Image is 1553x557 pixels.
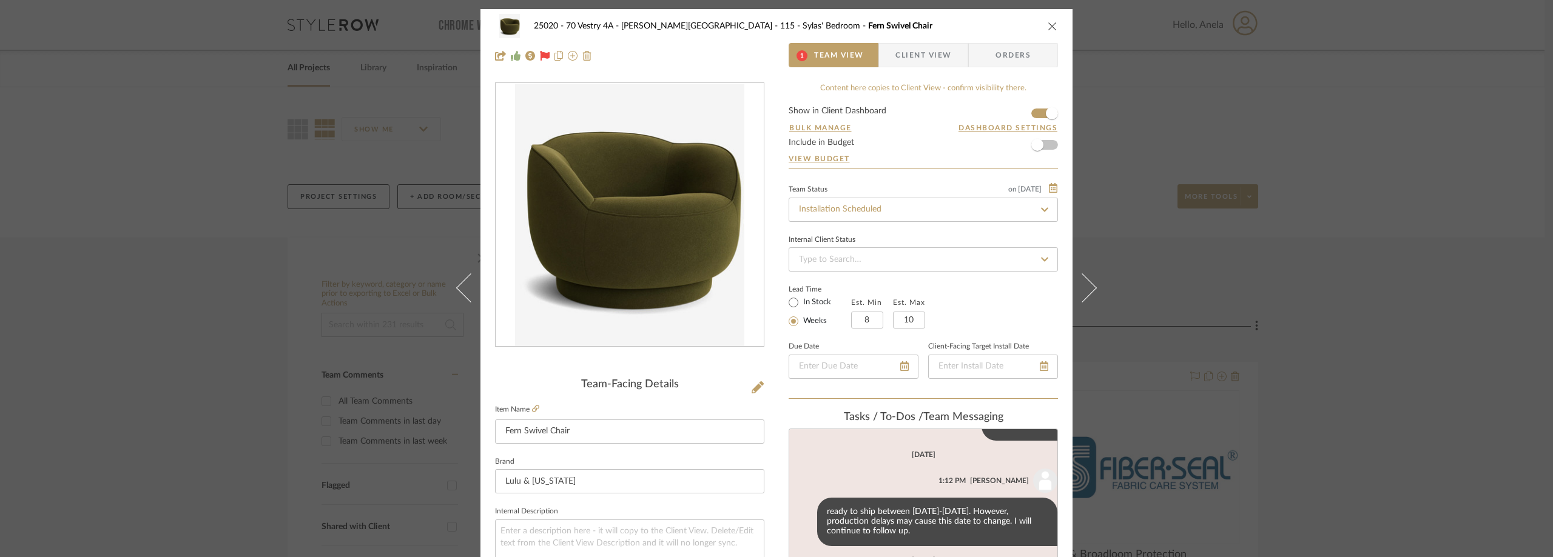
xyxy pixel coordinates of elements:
[495,419,764,444] input: Enter Item Name
[789,154,1058,164] a: View Budget
[797,50,807,61] span: 1
[789,284,851,295] label: Lead Time
[496,84,764,347] div: 0
[928,344,1029,350] label: Client-Facing Target Install Date
[801,316,827,327] label: Weeks
[789,295,851,329] mat-radio-group: Select item type
[789,355,918,379] input: Enter Due Date
[789,411,1058,424] div: team Messaging
[912,450,935,459] div: [DATE]
[789,344,819,350] label: Due Date
[958,122,1058,133] button: Dashboard Settings
[814,43,864,67] span: Team View
[495,459,514,465] label: Brand
[495,469,764,493] input: Enter Brand
[789,122,852,133] button: Bulk Manage
[789,237,855,243] div: Internal Client Status
[1017,185,1043,193] span: [DATE]
[1033,469,1057,493] img: user_avatar.png
[534,22,780,30] span: 25020 - 70 Vestry 4A - [PERSON_NAME][GEOGRAPHIC_DATA]
[789,247,1058,272] input: Type to Search…
[789,187,827,193] div: Team Status
[938,475,966,486] div: 1:12 PM
[495,378,764,392] div: Team-Facing Details
[895,43,951,67] span: Client View
[582,51,592,61] img: Remove from project
[495,14,524,38] img: 74928f0e-1ef6-4b4e-bf0a-cf9307513a4a_48x40.jpg
[789,198,1058,222] input: Type to Search…
[817,498,1057,546] div: ready to ship between [DATE]-[DATE]. However, production delays may cause this date to change. I ...
[495,509,558,515] label: Internal Description
[1047,21,1058,32] button: close
[495,404,539,415] label: Item Name
[780,22,868,30] span: 115 - Sylas' Bedroom
[928,355,1058,379] input: Enter Install Date
[982,43,1044,67] span: Orders
[893,298,925,307] label: Est. Max
[868,22,932,30] span: Fern Swivel Chair
[789,82,1058,95] div: Content here copies to Client View - confirm visibility there.
[801,297,831,308] label: In Stock
[844,412,923,422] span: Tasks / To-Dos /
[970,475,1029,486] div: [PERSON_NAME]
[851,298,882,307] label: Est. Min
[1008,185,1017,193] span: on
[515,84,744,347] img: 74928f0e-1ef6-4b4e-bf0a-cf9307513a4a_436x436.jpg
